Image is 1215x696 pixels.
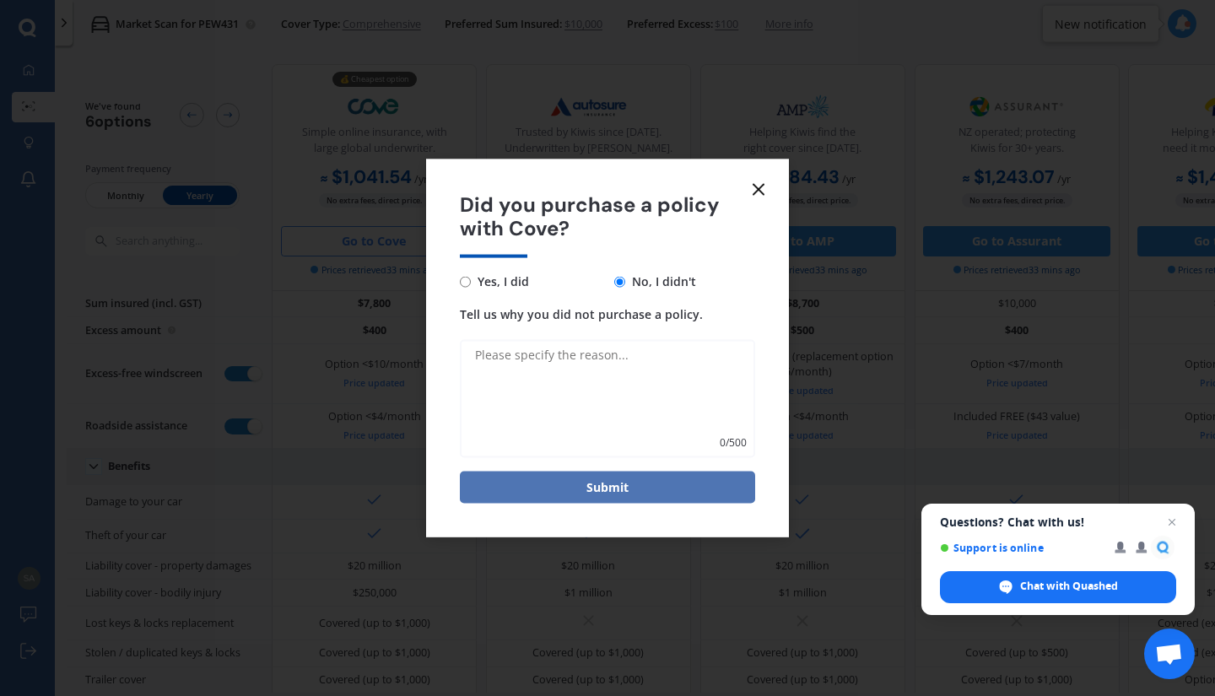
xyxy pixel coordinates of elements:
span: Chat with Quashed [1020,579,1118,594]
span: 0 / 500 [720,434,747,451]
input: Yes, I did [460,276,471,287]
span: Yes, I did [471,272,529,292]
span: Close chat [1162,512,1182,532]
input: No, I didn't [614,276,625,287]
div: Chat with Quashed [940,571,1176,603]
button: Submit [460,472,755,504]
div: Open chat [1144,629,1195,679]
span: Questions? Chat with us! [940,515,1176,529]
span: Tell us why you did not purchase a policy. [460,306,703,322]
span: Support is online [940,542,1103,554]
span: Did you purchase a policy with Cove? [460,192,755,241]
span: No, I didn't [625,272,696,292]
